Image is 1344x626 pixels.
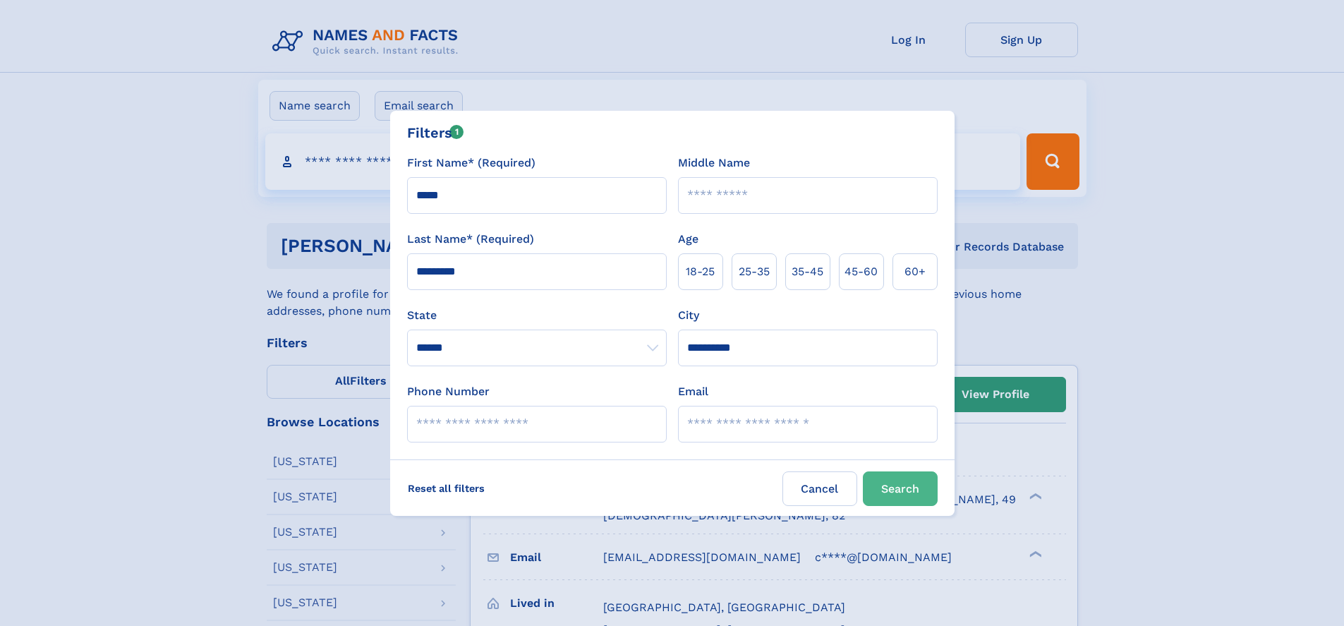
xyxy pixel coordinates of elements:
[782,471,857,506] label: Cancel
[407,383,490,400] label: Phone Number
[407,122,464,143] div: Filters
[407,307,667,324] label: State
[844,263,878,280] span: 45‑60
[678,155,750,171] label: Middle Name
[678,383,708,400] label: Email
[904,263,926,280] span: 60+
[407,155,535,171] label: First Name* (Required)
[678,231,698,248] label: Age
[399,471,494,505] label: Reset all filters
[407,231,534,248] label: Last Name* (Required)
[863,471,938,506] button: Search
[686,263,715,280] span: 18‑25
[792,263,823,280] span: 35‑45
[678,307,699,324] label: City
[739,263,770,280] span: 25‑35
